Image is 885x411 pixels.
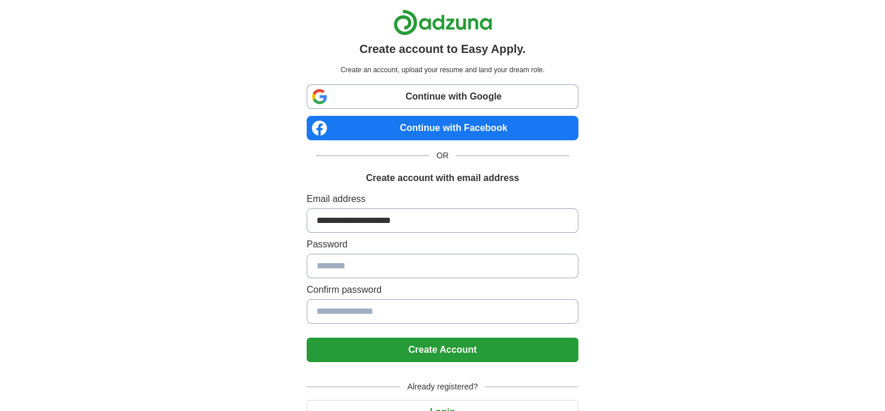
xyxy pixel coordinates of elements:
a: Continue with Facebook [307,116,578,140]
label: Confirm password [307,283,578,297]
h1: Create account with email address [366,171,519,185]
button: Create Account [307,338,578,362]
label: Password [307,238,578,251]
label: Email address [307,192,578,206]
a: Continue with Google [307,84,578,109]
span: Already registered? [400,381,485,393]
span: OR [429,150,456,162]
h1: Create account to Easy Apply. [360,40,526,58]
img: Adzuna logo [393,9,492,36]
p: Create an account, upload your resume and land your dream role. [309,65,576,75]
